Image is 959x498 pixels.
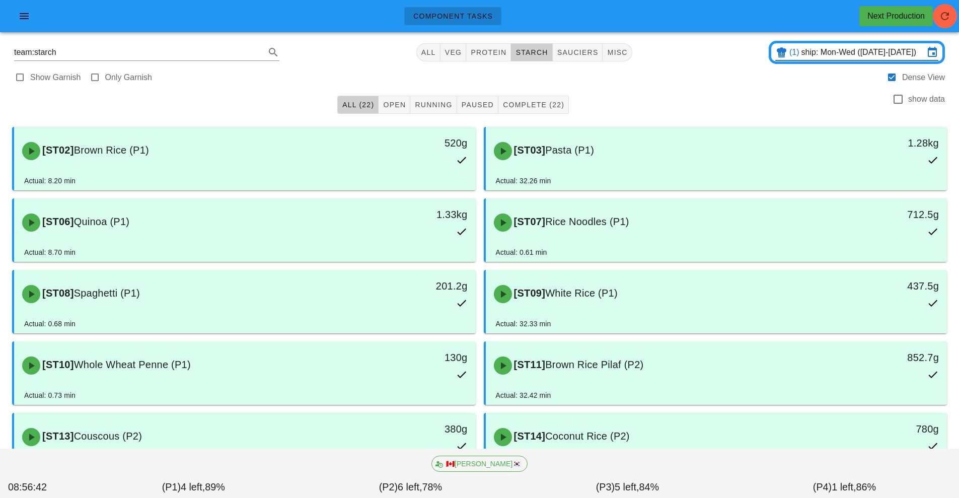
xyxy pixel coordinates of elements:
[30,73,81,83] label: Show Garnish
[837,278,939,294] div: 437.5g
[837,135,939,151] div: 1.28kg
[421,48,436,56] span: All
[545,359,643,370] span: Brown Rice Pilaf (P2)
[545,431,630,442] span: Coconut Rice (P2)
[24,390,76,401] div: Actual: 0.73 min
[6,478,85,497] div: 08:56:42
[466,43,511,61] button: protein
[379,96,410,114] button: Open
[832,481,856,492] span: 1 left,
[398,481,422,492] span: 6 left,
[512,145,546,156] span: [ST03]
[302,478,519,497] div: (P2) 78%
[502,101,564,109] span: Complete (22)
[383,101,406,109] span: Open
[74,145,149,156] span: Brown Rice (P1)
[413,12,493,20] span: Component Tasks
[24,247,76,258] div: Actual: 8.70 min
[438,456,521,471] span: 🇨🇦[PERSON_NAME]🇰🇷
[908,94,945,104] label: show data
[496,247,547,258] div: Actual: 0.61 min
[337,96,379,114] button: All (22)
[519,478,736,497] div: (P3) 84%
[496,390,551,401] div: Actual: 32.42 min
[498,96,569,114] button: Complete (22)
[365,421,467,437] div: 380g
[512,288,546,299] span: [ST09]
[512,216,546,227] span: [ST07]
[74,288,140,299] span: Spaghetti (P1)
[365,349,467,366] div: 130g
[181,481,205,492] span: 4 left,
[74,216,130,227] span: Quinoa (P1)
[837,421,939,437] div: 780g
[515,48,548,56] span: starch
[837,206,939,223] div: 712.5g
[837,349,939,366] div: 852.7g
[24,318,76,329] div: Actual: 0.68 min
[553,43,603,61] button: sauciers
[902,73,945,83] label: Dense View
[85,478,302,497] div: (P1) 89%
[615,481,639,492] span: 5 left,
[416,43,440,61] button: All
[545,216,629,227] span: Rice Noodles (P1)
[545,288,618,299] span: White Rice (P1)
[496,318,551,329] div: Actual: 32.33 min
[74,359,191,370] span: Whole Wheat Penne (P1)
[365,278,467,294] div: 201.2g
[365,135,467,151] div: 520g
[603,43,632,61] button: misc
[440,43,467,61] button: veg
[470,48,506,56] span: protein
[365,206,467,223] div: 1.33kg
[789,47,801,57] div: (1)
[607,48,627,56] span: misc
[105,73,152,83] label: Only Garnish
[461,101,494,109] span: Paused
[414,101,452,109] span: Running
[342,101,374,109] span: All (22)
[496,175,551,186] div: Actual: 32.26 min
[867,10,925,22] div: Next Production
[24,175,76,186] div: Actual: 8.20 min
[40,288,74,299] span: [ST08]
[40,431,74,442] span: [ST13]
[74,431,142,442] span: Couscous (P2)
[736,478,953,497] div: (P4) 86%
[457,96,498,114] button: Paused
[410,96,457,114] button: Running
[40,145,74,156] span: [ST02]
[512,359,546,370] span: [ST11]
[557,48,599,56] span: sauciers
[404,7,501,25] a: Component Tasks
[40,216,74,227] span: [ST06]
[445,48,462,56] span: veg
[545,145,594,156] span: Pasta (P1)
[40,359,74,370] span: [ST10]
[511,43,552,61] button: starch
[512,431,546,442] span: [ST14]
